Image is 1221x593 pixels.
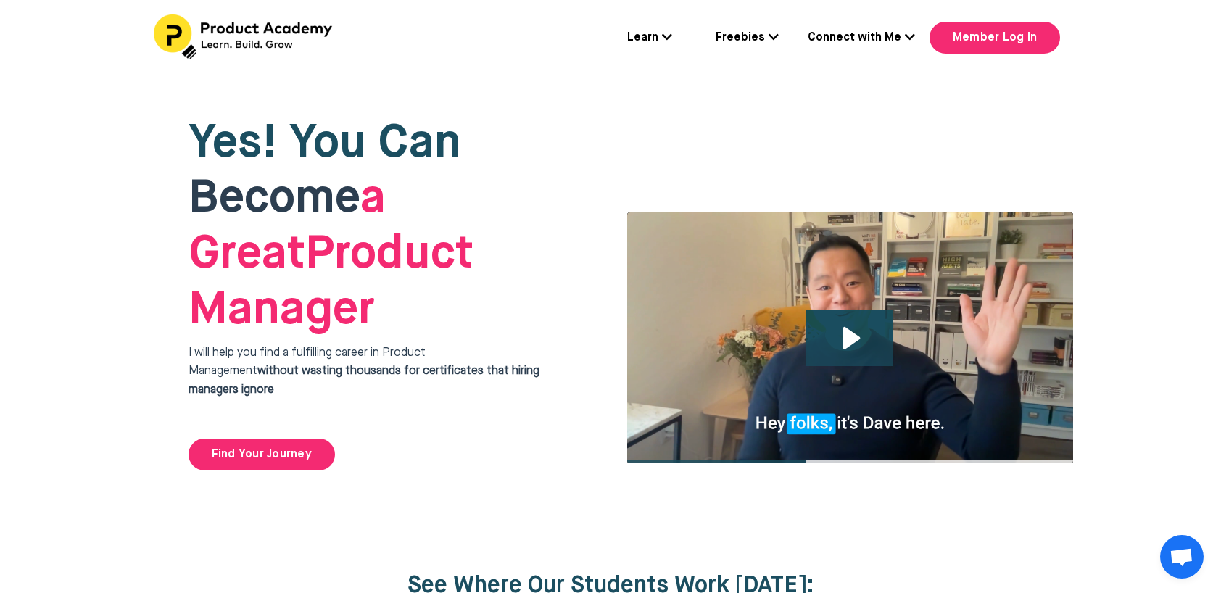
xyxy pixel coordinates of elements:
a: Learn [627,29,672,48]
span: Yes! You Can [189,120,461,167]
button: Play Video: file-uploads/sites/127338/video/4ffeae-3e1-a2cd-5ad6-eac528a42_Why_I_built_product_ac... [806,310,894,366]
span: Become [189,175,360,222]
a: Find Your Journey [189,439,335,470]
a: Freebies [716,29,779,48]
span: I will help you find a fulfilling career in Product Management [189,347,539,396]
strong: without wasting thousands for certificates that hiring managers ignore [189,365,539,396]
a: Connect with Me [808,29,915,48]
span: Product Manager [189,175,473,333]
strong: a Great [189,175,386,278]
a: Member Log In [930,22,1060,54]
a: Open chat [1160,535,1204,579]
img: Header Logo [154,14,335,59]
